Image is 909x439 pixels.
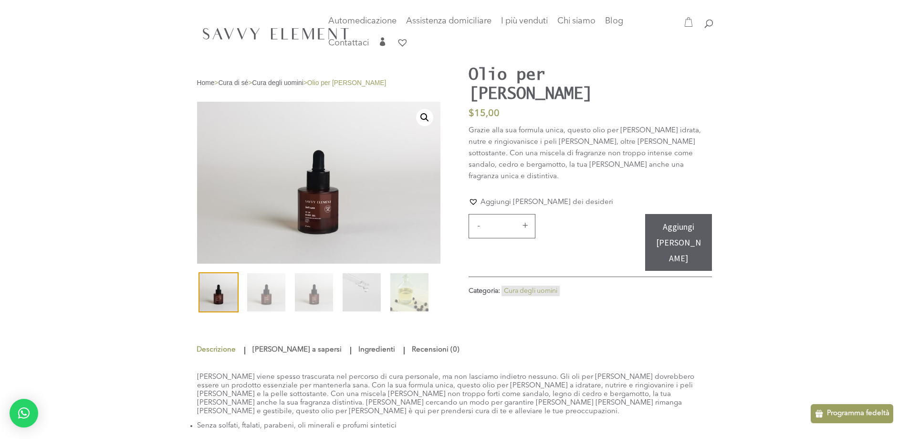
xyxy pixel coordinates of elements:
img: Olio per barba Se-Beard [343,273,381,311]
a: Contattaci [328,40,369,53]
font: Aggiungi [PERSON_NAME] dei desideri [481,199,613,206]
a: Chi siamo [557,18,596,31]
img: Olio per barba - Immagine 2 [247,273,285,311]
font: > [214,79,218,86]
nav: Briciole di pane [197,79,440,87]
font: Chi siamo [557,17,596,25]
button: Aggiungi [PERSON_NAME] [645,214,712,271]
img: Olio per barba [199,273,238,311]
img: Elemento esperto [199,23,353,43]
font: + [522,221,528,231]
font: > [303,79,307,86]
a: Visualizza la galleria di immagini a schermo intero [416,109,433,126]
font:  [378,37,387,46]
img: Olio per barba - Immagine 3 [295,273,333,311]
a: Cura di sé [218,79,248,86]
img: Olio per barba - Immagine 5 [390,273,428,311]
font: Olio per [PERSON_NAME] [307,79,387,86]
font: Olio per [PERSON_NAME] [469,64,593,102]
font: - [477,221,480,231]
a: I più venduti [501,18,548,31]
font: Grazie alla sua formula unica, questo olio per [PERSON_NAME] idrata, nutre e ringiovanisce i peli... [469,127,701,180]
font: Categoria: [469,288,500,294]
font: 15,00 [474,109,500,118]
font: Descrizione [197,346,236,353]
a: Assistenza domiciliare [406,18,491,37]
font: I più venduti [501,17,548,25]
font: [PERSON_NAME] viene spesso trascurata nel percorso di cura personale, ma non lasciamo indietro ne... [197,374,694,415]
font: Ingredienti [358,346,395,353]
font: [PERSON_NAME] a sapersi [252,346,342,353]
font: $ [469,109,474,118]
a: Aggiungi alla lista dei desideri [469,197,613,207]
font: Aggiungi [PERSON_NAME] [656,222,701,264]
a: Cura degli uomini [504,288,557,294]
a: Cura degli uomini [252,79,303,86]
a: Home [197,79,215,86]
a: Blog [605,18,623,31]
font: Blog [605,17,623,25]
font: Recensioni (0) [412,346,460,353]
input: Quantità del prodotto [487,214,516,238]
font: Contattaci [328,39,369,47]
font: Programma fedeltà [827,410,889,417]
a:  [378,37,387,53]
font: Senza solfati, ftalati, parabeni, oli minerali e profumi sintetici [197,422,397,429]
button: - [471,220,486,231]
a: Automedicazione [328,18,397,37]
font: Assistenza domiciliare [406,17,491,25]
button: + [518,220,532,231]
font: > [248,79,252,86]
font: Automedicazione [328,17,397,25]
